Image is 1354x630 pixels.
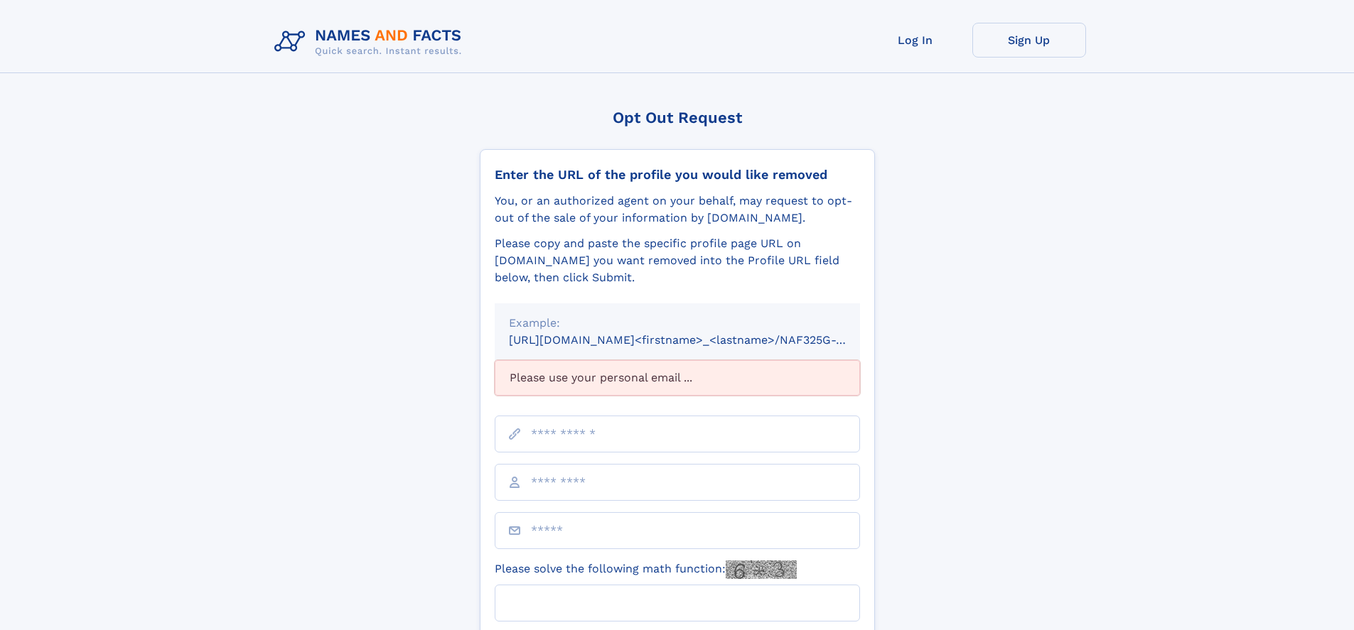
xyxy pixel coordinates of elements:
div: Opt Out Request [480,109,875,126]
a: Sign Up [972,23,1086,58]
img: Logo Names and Facts [269,23,473,61]
small: [URL][DOMAIN_NAME]<firstname>_<lastname>/NAF325G-xxxxxxxx [509,333,887,347]
label: Please solve the following math function: [495,560,797,579]
div: You, or an authorized agent on your behalf, may request to opt-out of the sale of your informatio... [495,192,860,227]
div: Please copy and paste the specific profile page URL on [DOMAIN_NAME] you want removed into the Pr... [495,235,860,286]
a: Log In [859,23,972,58]
div: Please use your personal email ... [495,360,860,396]
div: Example: [509,315,846,332]
div: Enter the URL of the profile you would like removed [495,167,860,183]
